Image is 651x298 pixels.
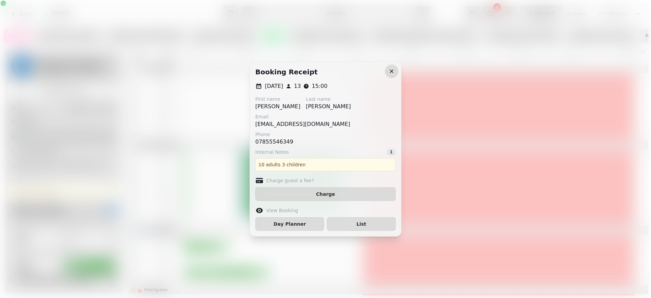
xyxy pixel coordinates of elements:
[255,113,350,120] label: Email
[255,138,293,146] p: 07855546349
[255,131,293,138] label: Phone
[255,187,396,201] button: Charge
[261,192,390,197] span: Charge
[333,222,390,226] span: List
[294,82,301,90] p: 13
[306,96,351,103] label: Last name
[255,67,318,77] h2: Booking receipt
[266,207,298,214] label: View Booking
[255,149,289,155] span: Internal Notes
[255,120,350,128] p: [EMAIL_ADDRESS][DOMAIN_NAME]
[327,217,396,231] button: List
[255,158,396,171] div: 10 adults 3 children
[255,96,300,103] label: First name
[266,177,314,184] label: Charge guest a fee?
[255,217,324,231] button: Day Planner
[306,103,351,111] p: [PERSON_NAME]
[265,82,283,90] p: [DATE]
[387,149,396,155] div: 1
[312,82,327,90] p: 15:00
[255,103,300,111] p: [PERSON_NAME]
[261,222,318,226] span: Day Planner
